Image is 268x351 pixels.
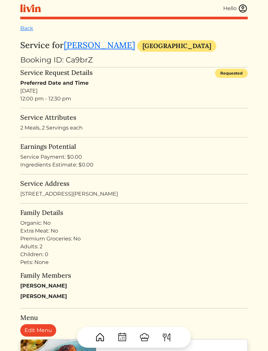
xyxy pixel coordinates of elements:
[20,25,33,31] a: Back
[20,227,248,235] div: Extra Meat: No
[161,332,172,342] img: ForkKnife-55491504ffdb50bab0c1e09e7649658475375261d09fd45db06cec23bce548bf.svg
[238,4,248,13] img: user_account-e6e16d2ec92f44fc35f99ef0dc9cddf60790bfa021a6ecb1c896eb5d2907b31c.svg
[64,40,135,50] a: [PERSON_NAME]
[95,332,105,342] img: House-9bf13187bcbb5817f509fe5e7408150f90897510c4275e13d0d5fca38e0b5951.svg
[139,332,150,342] img: ChefHat-a374fb509e4f37eb0702ca99f5f64f3b6956810f32a249b33092029f8484b388.svg
[20,40,248,52] h3: Service for
[20,4,41,12] img: livin-logo-a0d97d1a881af30f6274990eb6222085a2533c92bbd1e4f22c21b4f0d0e3210c.svg
[20,54,248,65] div: Booking ID: Ca9brZ
[20,314,248,322] h5: Menu
[20,153,248,161] div: Service Payment: $0.00
[20,283,67,289] strong: [PERSON_NAME]
[20,143,248,150] h5: Earnings Potential
[20,79,248,103] div: [DATE] 12:00 pm - 12:30 pm
[20,180,248,198] div: [STREET_ADDRESS][PERSON_NAME]
[137,40,216,52] div: [GEOGRAPHIC_DATA]
[20,272,248,279] h5: Family Members
[20,293,67,299] strong: [PERSON_NAME]
[223,5,237,12] div: Hello
[20,124,248,132] p: 2 Meals, 2 Servings each
[20,235,248,243] div: Premium Groceries: No
[20,209,248,217] h5: Family Details
[20,80,89,86] strong: Preferred Date and Time
[20,180,248,187] h5: Service Address
[215,69,248,78] div: Requested
[20,219,248,227] div: Organic: No
[20,161,248,169] div: Ingredients Estimate: $0.00
[20,243,248,266] div: Adults: 2 Children: 0 Pets: None
[20,69,92,77] h5: Service Request Details
[117,332,127,342] img: CalendarDots-5bcf9d9080389f2a281d69619e1c85352834be518fbc73d9501aef674afc0d57.svg
[20,114,248,121] h5: Service Attributes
